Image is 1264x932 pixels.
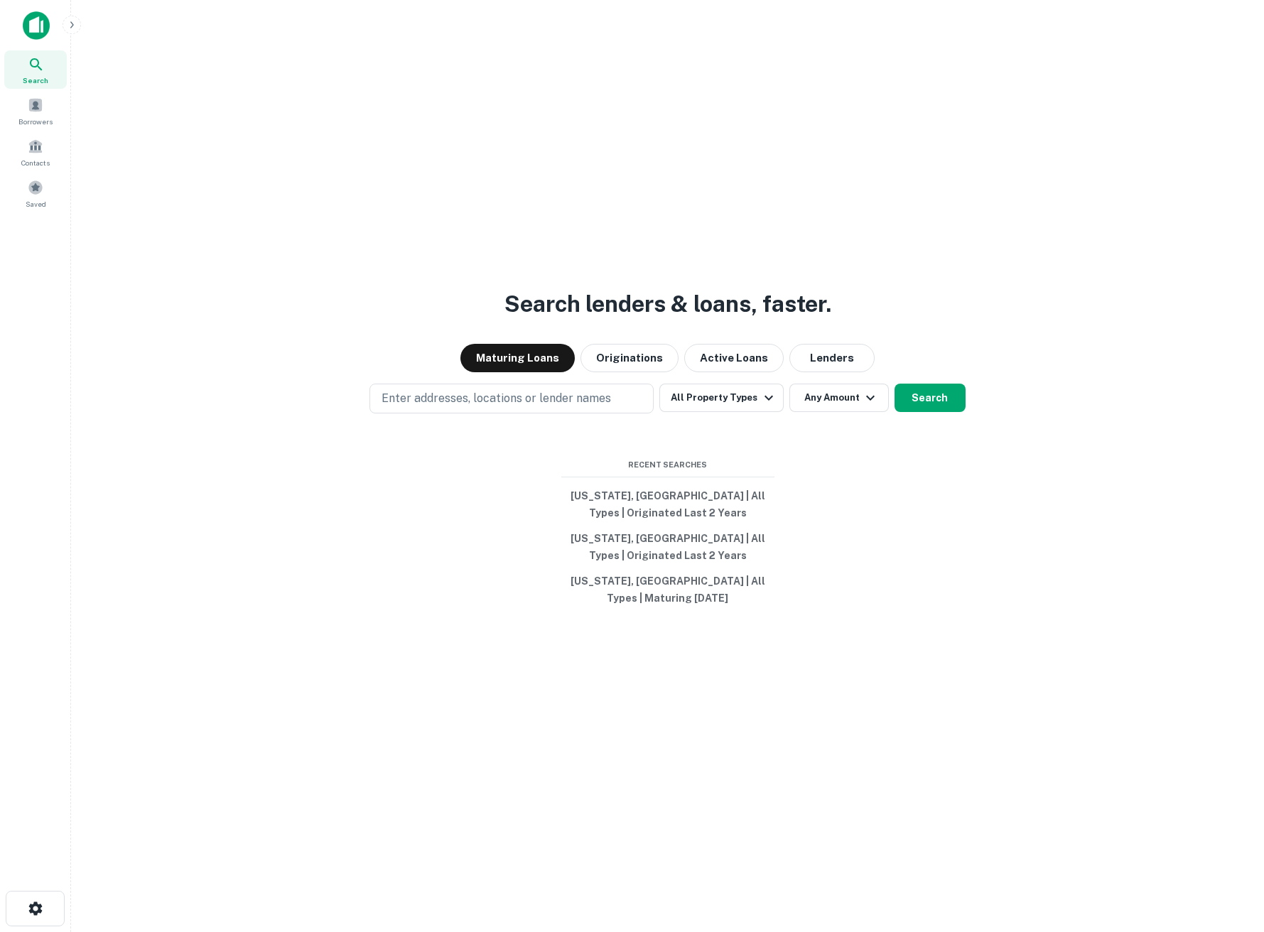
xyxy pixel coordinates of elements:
[382,390,611,407] p: Enter addresses, locations or lender names
[4,50,67,89] a: Search
[561,568,774,611] button: [US_STATE], [GEOGRAPHIC_DATA] | All Types | Maturing [DATE]
[561,459,774,471] span: Recent Searches
[23,75,48,86] span: Search
[1193,818,1264,887] iframe: Chat Widget
[684,344,784,372] button: Active Loans
[21,157,50,168] span: Contacts
[504,287,831,321] h3: Search lenders & loans, faster.
[895,384,966,412] button: Search
[580,344,679,372] button: Originations
[561,483,774,526] button: [US_STATE], [GEOGRAPHIC_DATA] | All Types | Originated Last 2 Years
[4,174,67,212] a: Saved
[4,92,67,130] a: Borrowers
[789,384,889,412] button: Any Amount
[460,344,575,372] button: Maturing Loans
[4,133,67,171] a: Contacts
[26,198,46,210] span: Saved
[789,344,875,372] button: Lenders
[18,116,53,127] span: Borrowers
[23,11,50,40] img: capitalize-icon.png
[561,526,774,568] button: [US_STATE], [GEOGRAPHIC_DATA] | All Types | Originated Last 2 Years
[659,384,783,412] button: All Property Types
[369,384,654,413] button: Enter addresses, locations or lender names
